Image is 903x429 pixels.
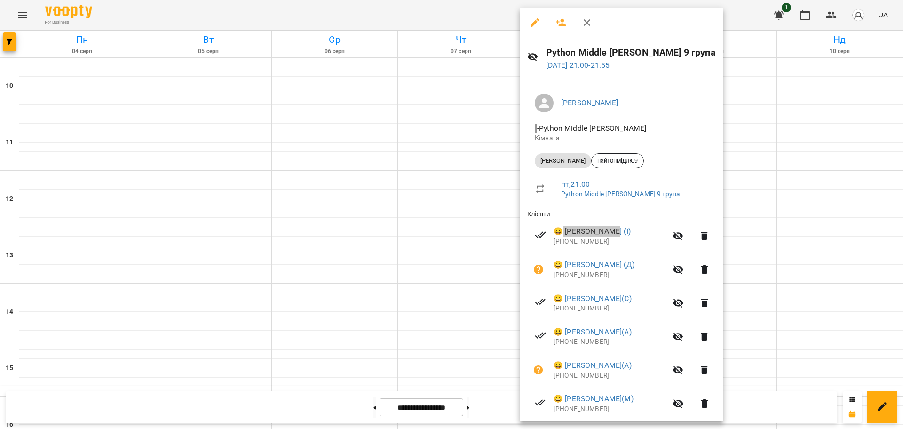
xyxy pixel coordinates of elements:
[561,190,680,198] a: Python Middle [PERSON_NAME] 9 група
[554,226,631,237] a: 😀 [PERSON_NAME] (І)
[554,337,667,347] p: [PHONE_NUMBER]
[554,237,667,246] p: [PHONE_NUMBER]
[554,326,632,338] a: 😀 [PERSON_NAME](А)
[535,134,708,143] p: Кімната
[535,124,648,133] span: - Python Middle [PERSON_NAME]
[535,397,546,408] svg: Візит сплачено
[527,359,550,381] button: Візит ще не сплачено. Додати оплату?
[535,330,546,341] svg: Візит сплачено
[561,180,590,189] a: пт , 21:00
[561,98,618,107] a: [PERSON_NAME]
[554,259,634,270] a: 😀 [PERSON_NAME] (Д)
[535,157,591,165] span: [PERSON_NAME]
[554,293,632,304] a: 😀 [PERSON_NAME](С)
[554,360,632,371] a: 😀 [PERSON_NAME](А)
[591,153,644,168] div: пайтонмідлЮ9
[554,371,667,381] p: [PHONE_NUMBER]
[554,270,667,280] p: [PHONE_NUMBER]
[554,405,667,414] p: [PHONE_NUMBER]
[546,61,610,70] a: [DATE] 21:00-21:55
[554,393,634,405] a: 😀 [PERSON_NAME](М)
[592,157,643,165] span: пайтонмідлЮ9
[554,304,667,313] p: [PHONE_NUMBER]
[546,45,716,60] h6: Python Middle [PERSON_NAME] 9 група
